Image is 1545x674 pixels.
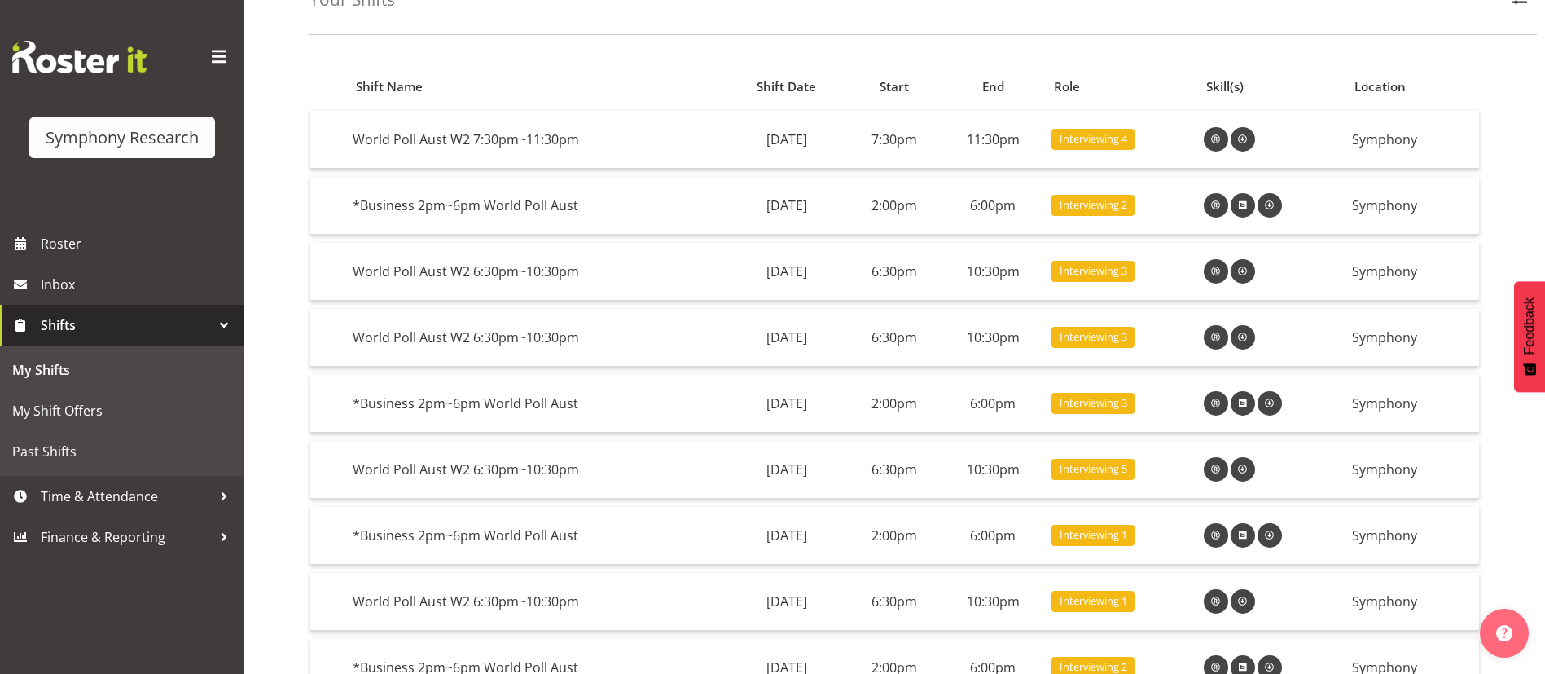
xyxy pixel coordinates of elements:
span: Past Shifts [12,439,232,464]
td: Symphony [1345,243,1479,301]
span: Finance & Reporting [41,525,212,549]
td: *Business 2pm~6pm World Poll Aust [346,177,725,235]
span: Interviewing 3 [1060,329,1127,345]
a: My Shift Offers [4,390,240,431]
td: 6:30pm [848,309,941,367]
td: 2:00pm [848,375,941,433]
img: help-xxl-2.png [1496,625,1512,641]
td: 6:00pm [941,507,1045,565]
td: 2:00pm [848,507,941,565]
td: 6:00pm [941,375,1045,433]
td: 6:30pm [848,441,941,499]
td: World Poll Aust W2 6:30pm~10:30pm [346,309,725,367]
td: Symphony [1345,309,1479,367]
td: [DATE] [725,243,848,301]
td: World Poll Aust W2 6:30pm~10:30pm [346,243,725,301]
td: Symphony [1345,507,1479,565]
td: Symphony [1345,441,1479,499]
span: Location [1354,77,1406,96]
span: End [982,77,1004,96]
span: Shift Date [757,77,816,96]
button: Feedback - Show survey [1514,281,1545,392]
span: Time & Attendance [41,484,212,509]
span: Interviewing 2 [1060,197,1127,213]
td: 2:00pm [848,177,941,235]
span: Interviewing 1 [1060,593,1127,609]
td: [DATE] [725,111,848,169]
span: Inbox [41,272,236,297]
div: Symphony Research [46,126,199,150]
td: 6:30pm [848,573,941,631]
td: 10:30pm [941,441,1045,499]
span: Start [880,77,909,96]
td: 10:30pm [941,309,1045,367]
td: [DATE] [725,573,848,631]
span: Feedback [1522,297,1537,355]
span: My Shifts [12,358,232,382]
td: *Business 2pm~6pm World Poll Aust [346,507,725,565]
td: [DATE] [725,441,848,499]
td: 10:30pm [941,573,1045,631]
td: Symphony [1345,177,1479,235]
img: Rosterit website logo [12,41,147,73]
td: Symphony [1345,111,1479,169]
span: Interviewing 3 [1060,395,1127,411]
span: Interviewing 4 [1060,131,1127,147]
span: Role [1054,77,1080,96]
span: Interviewing 1 [1060,527,1127,543]
span: Interviewing 3 [1060,263,1127,279]
td: World Poll Aust W2 6:30pm~10:30pm [346,573,725,631]
span: Shift Name [356,77,423,96]
td: [DATE] [725,507,848,565]
span: Interviewing 5 [1060,461,1127,477]
span: Roster [41,231,236,256]
td: World Poll Aust W2 6:30pm~10:30pm [346,441,725,499]
span: Skill(s) [1206,77,1244,96]
span: Shifts [41,313,212,337]
td: *Business 2pm~6pm World Poll Aust [346,375,725,433]
span: My Shift Offers [12,399,232,423]
td: Symphony [1345,573,1479,631]
td: 6:30pm [848,243,941,301]
td: [DATE] [725,309,848,367]
td: 6:00pm [941,177,1045,235]
td: World Poll Aust W2 7:30pm~11:30pm [346,111,725,169]
a: Past Shifts [4,431,240,472]
td: 7:30pm [848,111,941,169]
a: My Shifts [4,350,240,390]
td: [DATE] [725,375,848,433]
td: [DATE] [725,177,848,235]
td: 10:30pm [941,243,1045,301]
td: Symphony [1345,375,1479,433]
td: 11:30pm [941,111,1045,169]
